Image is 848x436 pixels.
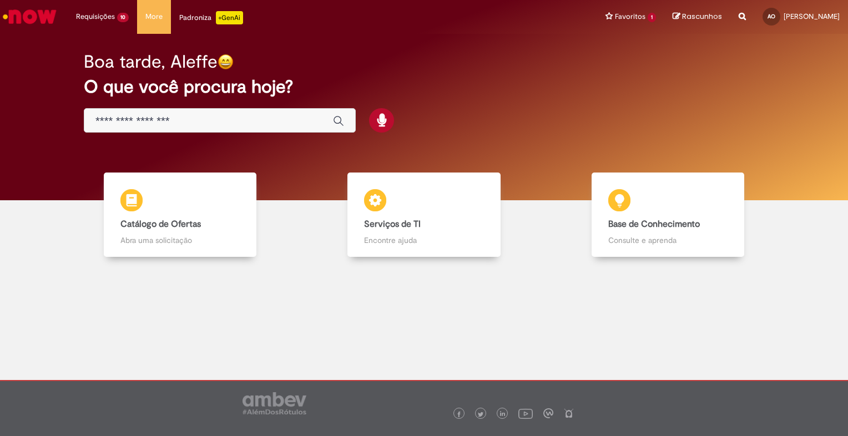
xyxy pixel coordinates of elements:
[608,235,728,246] p: Consulte e aprenda
[179,11,243,24] div: Padroniza
[120,219,201,230] b: Catálogo de Ofertas
[615,11,645,22] span: Favoritos
[543,408,553,418] img: logo_footer_workplace.png
[784,12,840,21] span: [PERSON_NAME]
[364,235,483,246] p: Encontre ajuda
[518,406,533,420] img: logo_footer_youtube.png
[478,412,483,417] img: logo_footer_twitter.png
[456,412,462,417] img: logo_footer_facebook.png
[648,13,656,22] span: 1
[120,235,240,246] p: Abra uma solicitação
[243,392,306,414] img: logo_footer_ambev_rotulo_gray.png
[1,6,58,28] img: ServiceNow
[218,54,234,70] img: happy-face.png
[768,13,775,20] span: AO
[364,219,421,230] b: Serviços de TI
[500,411,506,418] img: logo_footer_linkedin.png
[682,11,722,22] span: Rascunhos
[58,173,302,257] a: Catálogo de Ofertas Abra uma solicitação
[145,11,163,22] span: More
[76,11,115,22] span: Requisições
[673,12,722,22] a: Rascunhos
[546,173,790,257] a: Base de Conhecimento Consulte e aprenda
[84,77,764,97] h2: O que você procura hoje?
[117,13,129,22] span: 10
[216,11,243,24] p: +GenAi
[84,52,218,72] h2: Boa tarde, Aleffe
[302,173,546,257] a: Serviços de TI Encontre ajuda
[564,408,574,418] img: logo_footer_naosei.png
[608,219,700,230] b: Base de Conhecimento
